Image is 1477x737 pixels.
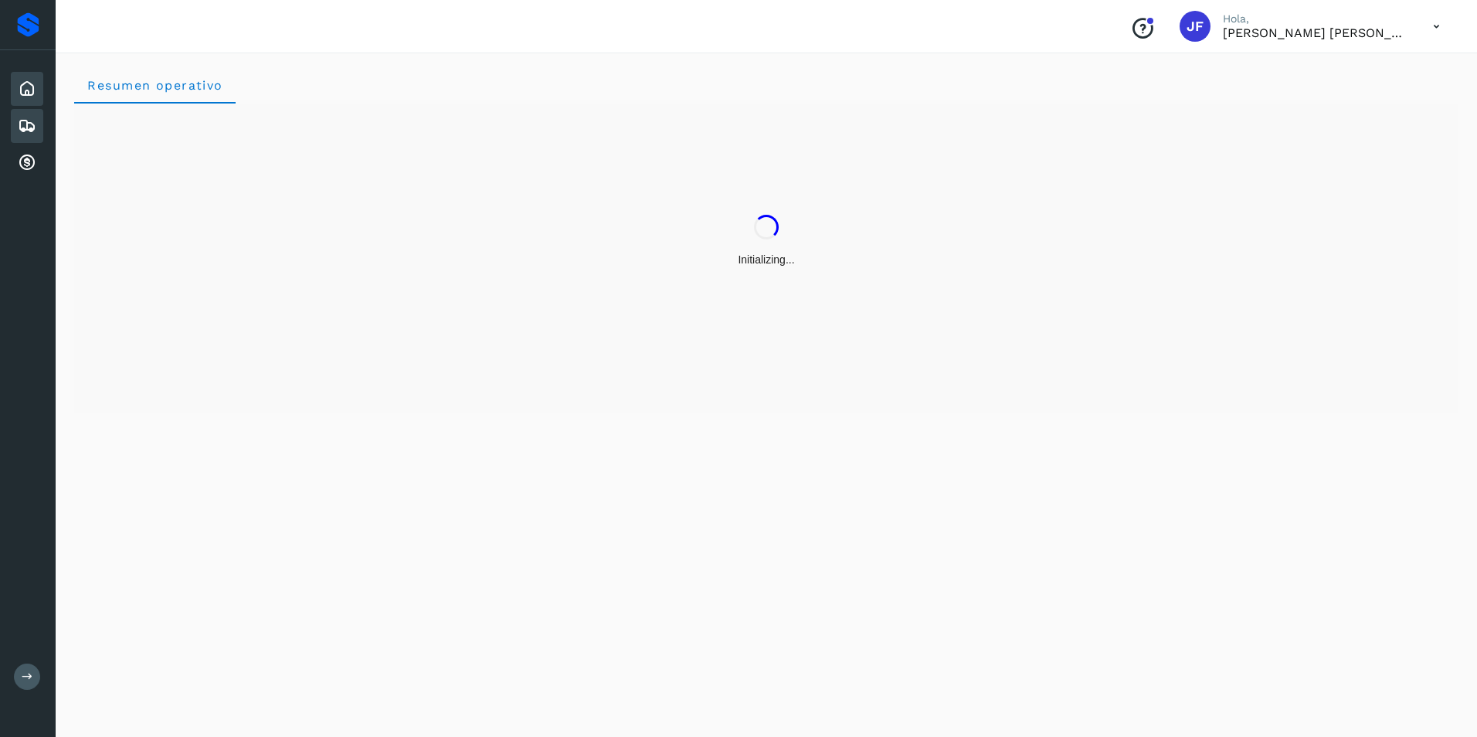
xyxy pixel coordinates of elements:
[11,72,43,106] div: Inicio
[87,78,223,93] span: Resumen operativo
[11,146,43,180] div: Cuentas por cobrar
[1223,25,1408,40] p: JOSE FUENTES HERNANDEZ
[1223,12,1408,25] p: Hola,
[11,109,43,143] div: Embarques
